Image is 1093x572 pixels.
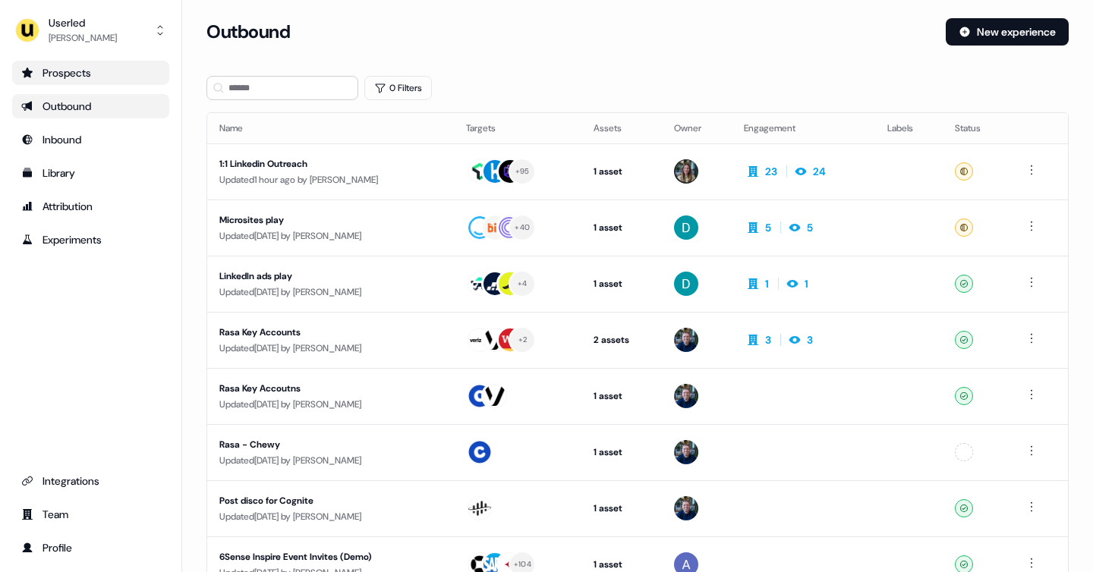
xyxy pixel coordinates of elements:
img: James [674,440,698,464]
th: Labels [875,113,943,143]
a: Go to Inbound [12,127,169,152]
div: Updated [DATE] by [PERSON_NAME] [219,509,442,524]
a: Go to prospects [12,61,169,85]
div: Updated 1 hour ago by [PERSON_NAME] [219,172,442,187]
div: Outbound [21,99,160,114]
a: Go to outbound experience [12,94,169,118]
th: Name [207,113,454,143]
div: Integrations [21,473,160,489]
a: Go to templates [12,161,169,185]
div: 3 [807,332,813,347]
div: 5 [765,220,771,235]
a: Go to experiments [12,228,169,252]
div: Microsites play [219,212,442,228]
div: + 2 [518,333,528,347]
div: Rasa Key Accounts [219,325,442,340]
div: Updated [DATE] by [PERSON_NAME] [219,397,442,412]
div: 1 asset [594,276,650,291]
div: Profile [21,540,160,555]
img: James [674,496,698,520]
div: 23 [765,164,777,179]
div: + 40 [515,221,530,234]
th: Engagement [732,113,875,143]
button: New experience [946,18,1069,46]
th: Assets [581,113,663,143]
a: Go to team [12,502,169,526]
div: 1 [765,276,769,291]
div: 1:1 Linkedin Outreach [219,156,442,171]
div: + 95 [515,165,530,178]
div: + 4 [518,277,528,291]
img: James [674,328,698,352]
div: LinkedIn ads play [219,269,442,284]
img: David [674,272,698,296]
th: Status [943,113,1010,143]
div: 1 [805,276,808,291]
div: Attribution [21,199,160,214]
div: [PERSON_NAME] [49,30,117,46]
div: Inbound [21,132,160,147]
div: Rasa - Chewy [219,437,442,452]
h3: Outbound [206,20,290,43]
div: 3 [765,332,771,347]
div: Team [21,507,160,522]
div: 2 assets [594,332,650,347]
div: Updated [DATE] by [PERSON_NAME] [219,341,442,356]
th: Targets [454,113,581,143]
div: 6Sense Inspire Event Invites (Demo) [219,549,442,564]
div: Rasa Key Accoutns [219,381,442,396]
div: + 104 [514,558,531,571]
div: Updated [DATE] by [PERSON_NAME] [219,284,442,300]
a: Go to profile [12,536,169,560]
img: David [674,215,698,240]
div: 24 [813,164,826,179]
div: 1 asset [594,501,650,516]
div: 1 asset [594,557,650,572]
img: James [674,384,698,408]
div: Userled [49,15,117,30]
div: 5 [807,220,813,235]
div: 1 asset [594,388,650,404]
button: 0 Filters [364,76,432,100]
div: 1 asset [594,220,650,235]
a: Go to attribution [12,194,169,218]
img: Charlotte [674,159,698,184]
div: 1 asset [594,164,650,179]
div: Updated [DATE] by [PERSON_NAME] [219,228,442,244]
a: Go to integrations [12,469,169,493]
th: Owner [662,113,732,143]
div: Experiments [21,232,160,247]
button: Userled[PERSON_NAME] [12,12,169,49]
div: Updated [DATE] by [PERSON_NAME] [219,453,442,468]
div: Post disco for Cognite [219,493,442,508]
div: 1 asset [594,445,650,460]
div: Library [21,165,160,181]
div: Prospects [21,65,160,80]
